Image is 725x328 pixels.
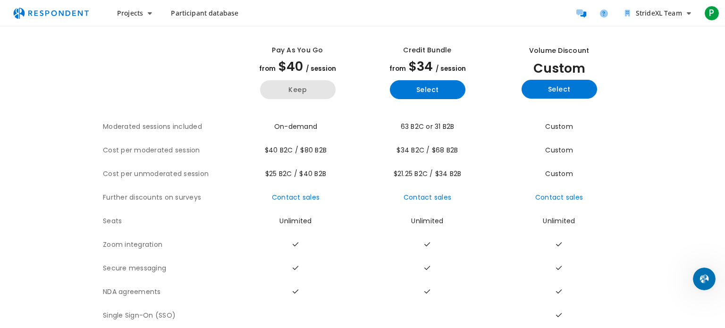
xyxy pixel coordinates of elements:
[545,145,573,155] span: Custom
[274,122,317,131] span: On-demand
[103,210,233,233] th: Seats
[617,5,699,22] button: StrideXL Team
[103,139,233,162] th: Cost per moderated session
[693,268,716,290] iframe: Intercom live chat
[260,80,336,99] button: Keep current yearly payg plan
[103,280,233,304] th: NDA agreements
[103,257,233,280] th: Secure messaging
[403,45,451,55] div: Credit Bundle
[259,64,276,73] span: from
[8,4,94,22] img: respondent-logo.png
[595,4,614,23] a: Help and support
[103,233,233,257] th: Zoom integration
[404,193,451,202] a: Contact sales
[401,122,455,131] span: 63 B2C or 31 B2B
[110,5,160,22] button: Projects
[394,169,462,178] span: $21.25 B2C / $34 B2B
[704,6,719,21] span: P
[272,45,323,55] div: Pay as you go
[572,4,591,23] a: Message participants
[411,216,443,226] span: Unlimited
[409,58,433,75] span: $34
[545,169,573,178] span: Custom
[436,64,466,73] span: / session
[163,5,246,22] a: Participant database
[533,59,585,77] span: Custom
[103,304,233,328] th: Single Sign-On (SSO)
[522,80,597,99] button: Select yearly custom_static plan
[535,193,583,202] a: Contact sales
[265,169,326,178] span: $25 B2C / $40 B2B
[390,80,465,99] button: Select yearly basic plan
[545,122,573,131] span: Custom
[117,8,143,17] span: Projects
[171,8,238,17] span: Participant database
[278,58,303,75] span: $40
[306,64,336,73] span: / session
[636,8,682,17] span: StrideXL Team
[103,162,233,186] th: Cost per unmoderated session
[396,145,458,155] span: $34 B2C / $68 B2B
[103,186,233,210] th: Further discounts on surveys
[279,216,312,226] span: Unlimited
[272,193,320,202] a: Contact sales
[529,46,590,56] div: Volume Discount
[103,115,233,139] th: Moderated sessions included
[389,64,406,73] span: from
[265,145,327,155] span: $40 B2C / $80 B2B
[702,5,721,22] button: P
[543,216,575,226] span: Unlimited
